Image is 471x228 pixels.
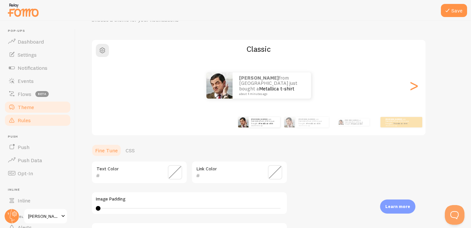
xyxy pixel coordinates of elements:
small: about 4 minutes ago [386,125,411,126]
span: Pop-ups [8,29,71,33]
a: Metallica t-shirt [393,122,408,125]
a: Dashboard [4,35,71,48]
a: [PERSON_NAME] [24,208,68,224]
span: Inline [8,188,71,192]
a: Theme [4,101,71,114]
a: Inline [4,194,71,207]
img: Fomo [238,117,249,127]
small: about 4 minutes ago [251,125,277,126]
a: Metallica t-shirt [259,122,273,125]
label: Image Padding [96,196,283,202]
span: Notifications [18,65,47,71]
a: Opt-In [4,167,71,180]
a: Metallica t-shirt [306,122,321,125]
p: from [GEOGRAPHIC_DATA] just bought a [251,118,277,126]
span: Flows [18,91,31,97]
a: Settings [4,48,71,61]
span: Push [18,144,29,150]
span: Opt-In [18,170,33,177]
a: Fine Tune [91,144,122,157]
strong: [PERSON_NAME] [239,75,279,81]
span: Push Data [18,157,42,163]
a: Push [4,141,71,154]
div: Next slide [410,62,418,109]
a: Metallica t-shirt [259,85,294,92]
img: Fomo [284,117,295,127]
small: about 4 minutes ago [239,92,303,96]
span: Settings [18,51,37,58]
p: from [GEOGRAPHIC_DATA] just bought a [386,118,412,126]
a: CSS [122,144,139,157]
span: Events [18,78,34,84]
p: from [GEOGRAPHIC_DATA] just bought a [299,118,326,126]
a: Events [4,74,71,87]
small: about 4 minutes ago [299,125,325,126]
span: beta [35,91,49,97]
a: Push Data [4,154,71,167]
a: Notifications [4,61,71,74]
h2: Classic [92,44,426,54]
p: Learn more [385,203,410,210]
p: from [GEOGRAPHIC_DATA] just bought a [345,119,367,126]
strong: [PERSON_NAME] [345,119,358,121]
span: [PERSON_NAME] [28,212,59,220]
span: Push [8,135,71,139]
img: Fomo [206,72,233,99]
img: Fomo [338,120,343,125]
span: Dashboard [18,38,44,45]
a: Flows beta [4,87,71,101]
span: Theme [18,104,34,110]
iframe: Help Scout Beacon - Open [445,205,464,225]
strong: [PERSON_NAME] [299,118,314,121]
span: Rules [18,117,31,123]
a: Rules [4,114,71,127]
div: Learn more [380,199,415,214]
span: Inline [18,197,30,204]
strong: [PERSON_NAME] [386,118,401,121]
p: from [GEOGRAPHIC_DATA] just bought a [239,75,305,96]
a: Metallica t-shirt [351,123,362,125]
strong: [PERSON_NAME] [251,118,267,121]
img: fomo-relay-logo-orange.svg [7,2,40,18]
